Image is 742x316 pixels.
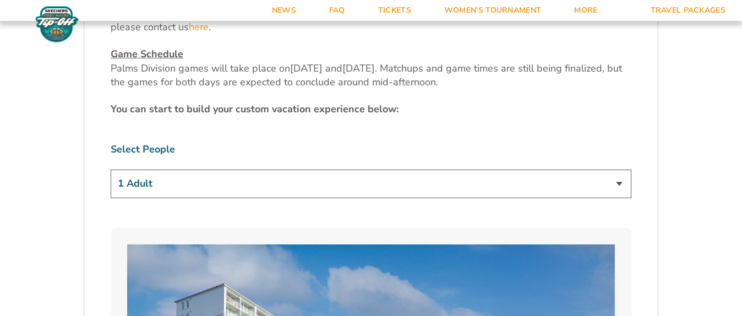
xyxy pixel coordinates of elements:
[209,20,211,34] span: .
[290,62,342,75] span: [DATE] and
[189,20,209,34] a: here
[111,47,631,89] p: [DATE]. Matchups and game times are still being finalized, but the games for both days are expect...
[111,47,183,61] span: Game Schedule
[111,143,631,156] label: Select People
[111,62,290,75] span: Palms Division games will take place on
[111,102,399,116] strong: You can start to build your custom vacation experience below:
[33,6,81,43] img: Fort Myers Tip-Off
